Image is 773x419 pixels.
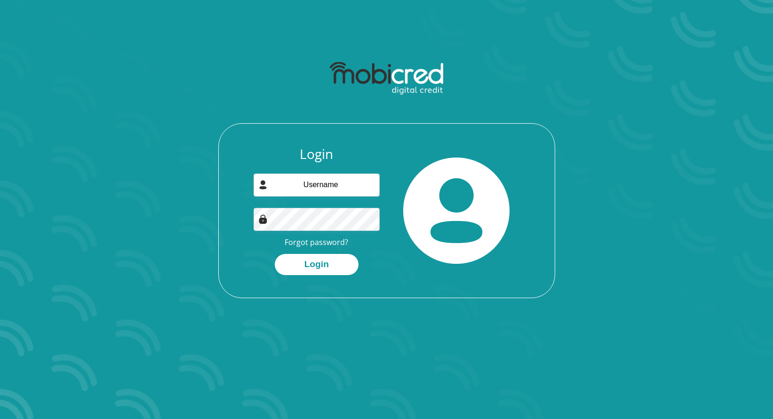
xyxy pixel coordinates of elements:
[254,174,380,197] input: Username
[285,237,348,247] a: Forgot password?
[254,146,380,162] h3: Login
[275,254,359,275] button: Login
[258,214,268,224] img: Image
[330,62,443,95] img: mobicred logo
[258,180,268,190] img: user-icon image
